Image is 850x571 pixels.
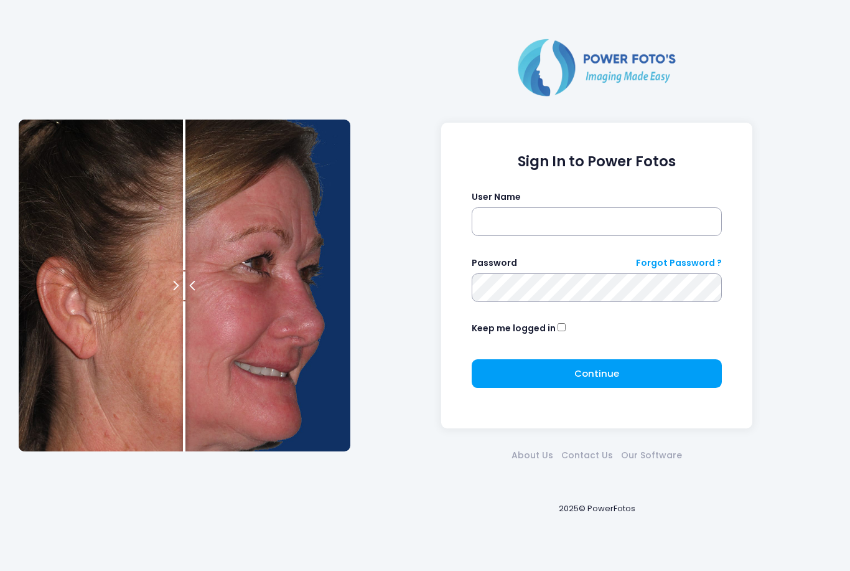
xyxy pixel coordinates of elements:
[472,322,556,335] label: Keep me logged in
[472,191,521,204] label: User Name
[472,359,722,388] button: Continue
[636,257,722,270] a: Forgot Password ?
[508,449,558,462] a: About Us
[472,153,722,170] h1: Sign In to Power Fotos
[362,482,831,535] div: 2025© PowerFotos
[558,449,617,462] a: Contact Us
[472,257,517,270] label: Password
[513,36,681,98] img: Logo
[574,367,619,380] span: Continue
[617,449,686,462] a: Our Software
